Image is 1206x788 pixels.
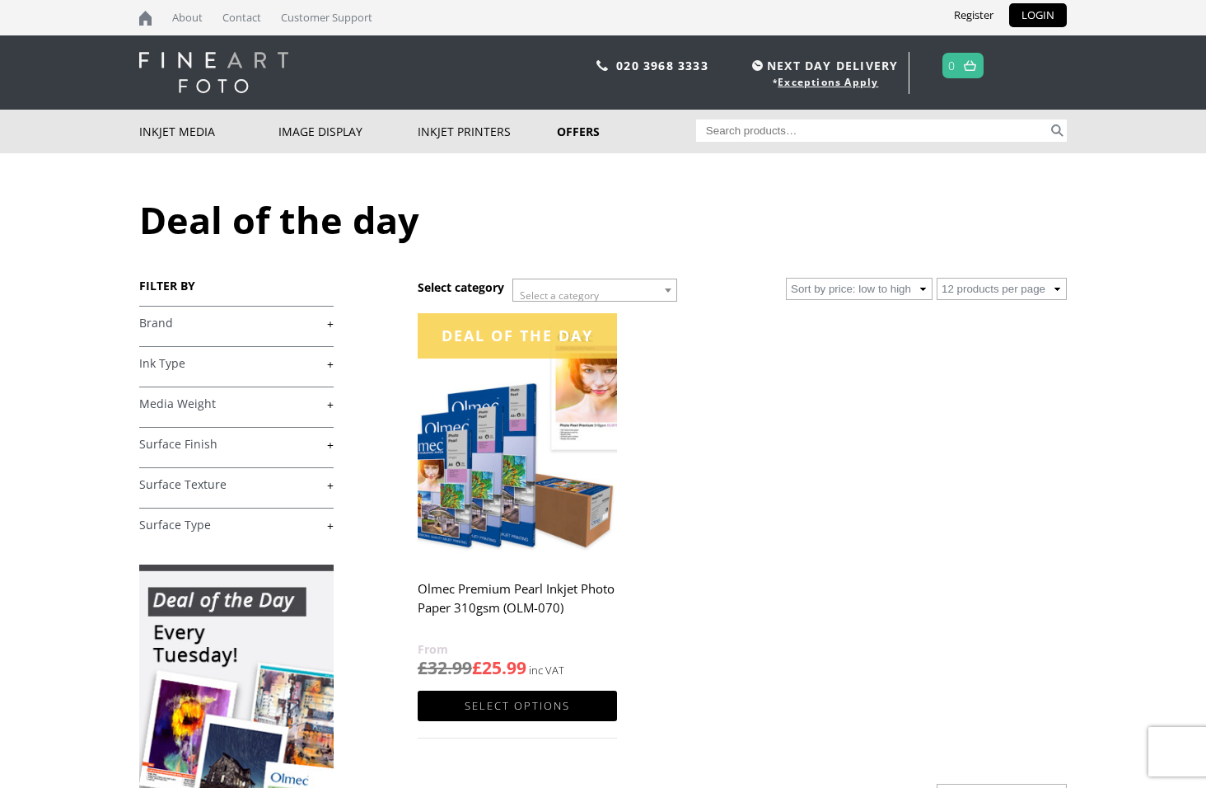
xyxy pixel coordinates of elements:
[472,656,526,679] bdi: 25.99
[139,427,334,460] h4: Surface Finish
[139,467,334,500] h4: Surface Texture
[139,346,334,379] h4: Ink Type
[139,306,334,339] h4: Brand
[418,656,428,679] span: £
[418,313,617,359] div: Deal of the day
[139,477,334,493] a: +
[942,3,1006,27] a: Register
[139,52,288,93] img: logo-white.svg
[139,518,334,533] a: +
[418,656,472,679] bdi: 32.99
[139,278,334,293] h3: FILTER BY
[418,313,617,563] img: Olmec Premium Pearl Inkjet Photo Paper 310gsm (OLM-070)
[418,279,504,295] h3: Select category
[596,60,608,71] img: phone.svg
[752,60,763,71] img: time.svg
[418,691,617,721] a: Select options for “Olmec Premium Pearl Inkjet Photo Paper 310gsm (OLM-070)”
[139,356,334,372] a: +
[418,574,617,640] h2: Olmec Premium Pearl Inkjet Photo Paper 310gsm (OLM-070)
[139,437,334,453] a: +
[418,313,617,680] a: Deal of the day Olmec Premium Pearl Inkjet Photo Paper 310gsm (OLM-070) £32.99£25.99
[557,110,696,153] a: Offers
[139,396,334,412] a: +
[418,110,557,153] a: Inkjet Printers
[139,508,334,541] h4: Surface Type
[786,278,933,300] select: Shop order
[748,56,898,75] span: NEXT DAY DELIVERY
[1009,3,1067,27] a: LOGIN
[778,75,878,89] a: Exceptions Apply
[139,316,334,331] a: +
[278,110,418,153] a: Image Display
[139,387,334,420] h4: Media Weight
[139,110,278,153] a: Inkjet Media
[948,54,956,77] a: 0
[1048,120,1067,142] button: Search
[616,58,708,73] a: 020 3968 3333
[964,60,976,71] img: basket.svg
[696,120,1049,142] input: Search products…
[520,288,599,303] span: Select a category
[472,656,482,679] span: £
[139,195,1067,245] h1: Deal of the day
